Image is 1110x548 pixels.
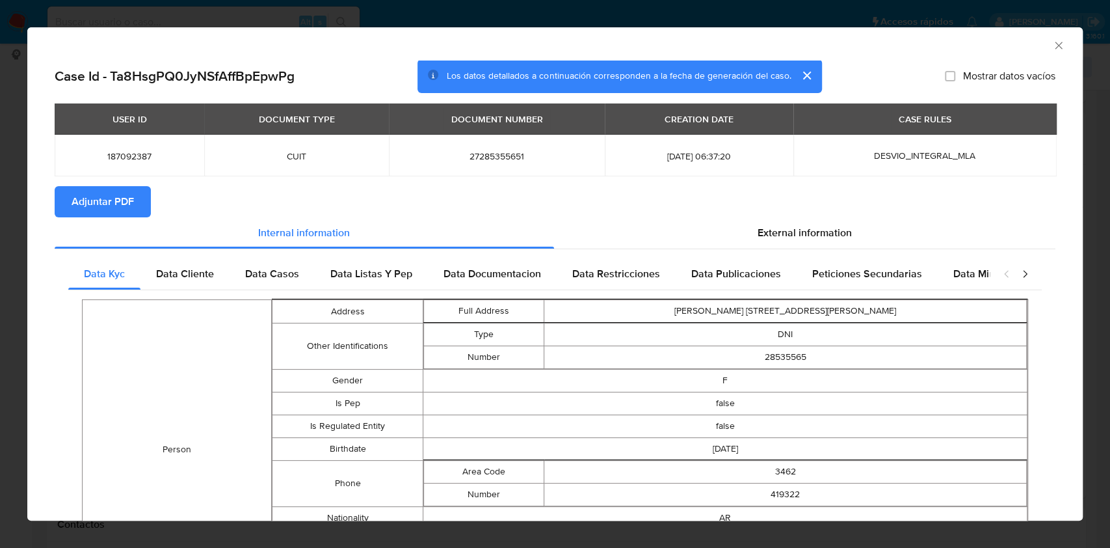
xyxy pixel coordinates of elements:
[70,150,189,162] span: 187092387
[272,323,423,370] td: Other Identifications
[424,323,544,346] td: Type
[443,266,541,281] span: Data Documentacion
[272,415,423,438] td: Is Regulated Entity
[272,300,423,323] td: Address
[758,225,852,240] span: External information
[424,484,544,506] td: Number
[963,70,1055,83] span: Mostrar datos vacíos
[258,225,350,240] span: Internal information
[245,266,299,281] span: Data Casos
[544,300,1027,323] td: [PERSON_NAME] [STREET_ADDRESS][PERSON_NAME]
[620,150,778,162] span: [DATE] 06:37:20
[572,266,660,281] span: Data Restricciones
[84,266,125,281] span: Data Kyc
[55,68,295,85] h2: Case Id - Ta8HsgPQ0JyNSfAffBpEpwPg
[423,507,1027,530] td: AR
[55,217,1055,249] div: Detailed info
[156,266,214,281] span: Data Cliente
[55,186,151,217] button: Adjuntar PDF
[544,346,1027,369] td: 28535565
[691,266,781,281] span: Data Publicaciones
[424,346,544,369] td: Number
[544,461,1027,484] td: 3462
[72,187,134,216] span: Adjuntar PDF
[953,266,1025,281] span: Data Minoridad
[272,392,423,415] td: Is Pep
[657,108,741,130] div: CREATION DATE
[791,60,822,91] button: cerrar
[424,461,544,484] td: Area Code
[272,438,423,461] td: Birthdate
[891,108,959,130] div: CASE RULES
[272,370,423,392] td: Gender
[945,71,955,81] input: Mostrar datos vacíos
[443,108,550,130] div: DOCUMENT NUMBER
[330,266,412,281] span: Data Listas Y Pep
[68,258,990,290] div: Detailed internal info
[874,149,975,162] span: DESVIO_INTEGRAL_MLA
[272,507,423,530] td: Nationality
[447,70,791,83] span: Los datos detallados a continuación corresponden a la fecha de generación del caso.
[1052,39,1064,51] button: Cerrar ventana
[404,150,589,162] span: 27285355651
[423,438,1027,461] td: [DATE]
[423,370,1027,392] td: F
[544,323,1027,346] td: DNI
[105,108,155,130] div: USER ID
[251,108,343,130] div: DOCUMENT TYPE
[272,461,423,507] td: Phone
[423,415,1027,438] td: false
[544,484,1027,506] td: 419322
[812,266,922,281] span: Peticiones Secundarias
[424,300,544,323] td: Full Address
[423,392,1027,415] td: false
[220,150,373,162] span: CUIT
[27,27,1083,521] div: closure-recommendation-modal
